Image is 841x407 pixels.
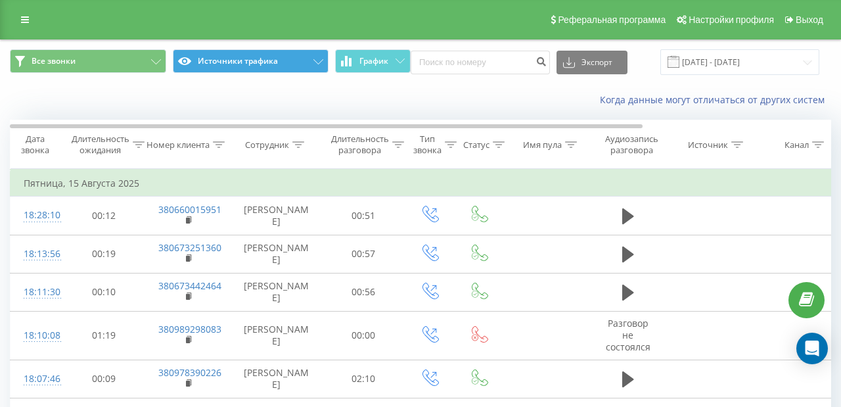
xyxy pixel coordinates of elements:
[147,139,210,151] div: Номер клиента
[796,14,823,25] span: Выход
[323,360,405,398] td: 02:10
[245,139,289,151] div: Сотрудник
[158,323,221,335] a: 380989298083
[72,133,129,156] div: Длительность ожидания
[10,49,166,73] button: Все звонки
[24,203,50,228] div: 18:28:10
[796,333,828,364] div: Open Intercom Messenger
[413,133,442,156] div: Тип звонка
[24,241,50,267] div: 18:13:56
[323,235,405,273] td: 00:57
[63,197,145,235] td: 00:12
[173,49,329,73] button: Источники трафика
[63,273,145,311] td: 00:10
[411,51,550,74] input: Поиск по номеру
[558,14,666,25] span: Реферальная программа
[557,51,627,74] button: Экспорт
[231,273,323,311] td: [PERSON_NAME]
[323,197,405,235] td: 00:51
[63,311,145,360] td: 01:19
[688,139,728,151] div: Источник
[24,366,50,392] div: 18:07:46
[24,323,50,348] div: 18:10:08
[32,56,76,66] span: Все звонки
[63,360,145,398] td: 00:09
[63,235,145,273] td: 00:19
[606,317,650,353] span: Разговор не состоялся
[158,366,221,379] a: 380978390226
[158,279,221,292] a: 380673442464
[335,49,411,73] button: График
[24,279,50,305] div: 18:11:30
[231,197,323,235] td: [PERSON_NAME]
[323,273,405,311] td: 00:56
[600,133,664,156] div: Аудиозапись разговора
[323,311,405,360] td: 00:00
[11,133,59,156] div: Дата звонка
[600,93,831,106] a: Когда данные могут отличаться от других систем
[784,139,809,151] div: Канал
[331,133,389,156] div: Длительность разговора
[231,360,323,398] td: [PERSON_NAME]
[231,235,323,273] td: [PERSON_NAME]
[231,311,323,360] td: [PERSON_NAME]
[523,139,562,151] div: Имя пула
[158,203,221,216] a: 380660015951
[463,139,489,151] div: Статус
[158,241,221,254] a: 380673251360
[359,57,388,66] span: График
[689,14,774,25] span: Настройки профиля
